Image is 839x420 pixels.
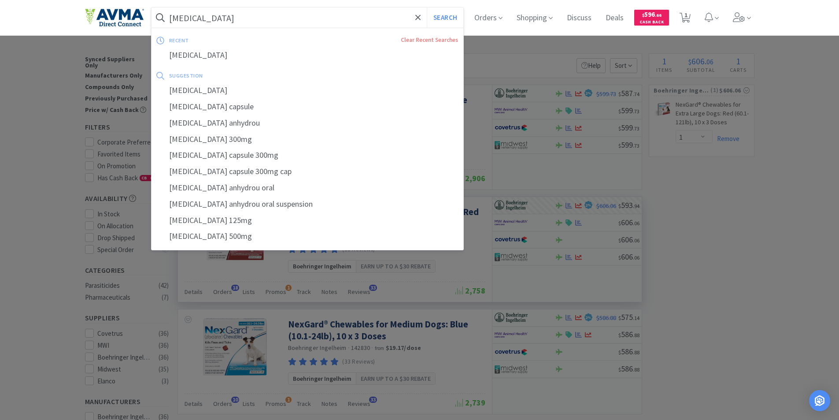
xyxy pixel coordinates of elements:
[152,212,464,229] div: [MEDICAL_DATA] 125mg
[563,14,595,22] a: Discuss
[152,47,464,63] div: [MEDICAL_DATA]
[152,115,464,131] div: [MEDICAL_DATA] anhydrou
[152,164,464,180] div: [MEDICAL_DATA] capsule 300mg cap
[152,147,464,164] div: [MEDICAL_DATA] capsule 300mg
[152,228,464,245] div: [MEDICAL_DATA] 500mg
[676,15,694,23] a: 1
[152,196,464,212] div: [MEDICAL_DATA] anhydrou oral suspension
[152,82,464,99] div: [MEDICAL_DATA]
[401,36,458,44] a: Clear Recent Searches
[655,12,662,18] span: . 66
[152,7,464,28] input: Search by item, sku, manufacturer, ingredient, size...
[634,6,669,30] a: $596.66Cash Back
[639,20,664,26] span: Cash Back
[169,69,331,82] div: suggestion
[169,33,295,47] div: recent
[152,131,464,148] div: [MEDICAL_DATA] 300mg
[809,390,830,411] div: Open Intercom Messenger
[602,14,627,22] a: Deals
[642,10,662,19] span: 596
[152,180,464,196] div: [MEDICAL_DATA] anhydrou oral
[85,8,144,27] img: e4e33dab9f054f5782a47901c742baa9_102.png
[152,99,464,115] div: [MEDICAL_DATA] capsule
[642,12,644,18] span: $
[427,7,463,28] button: Search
